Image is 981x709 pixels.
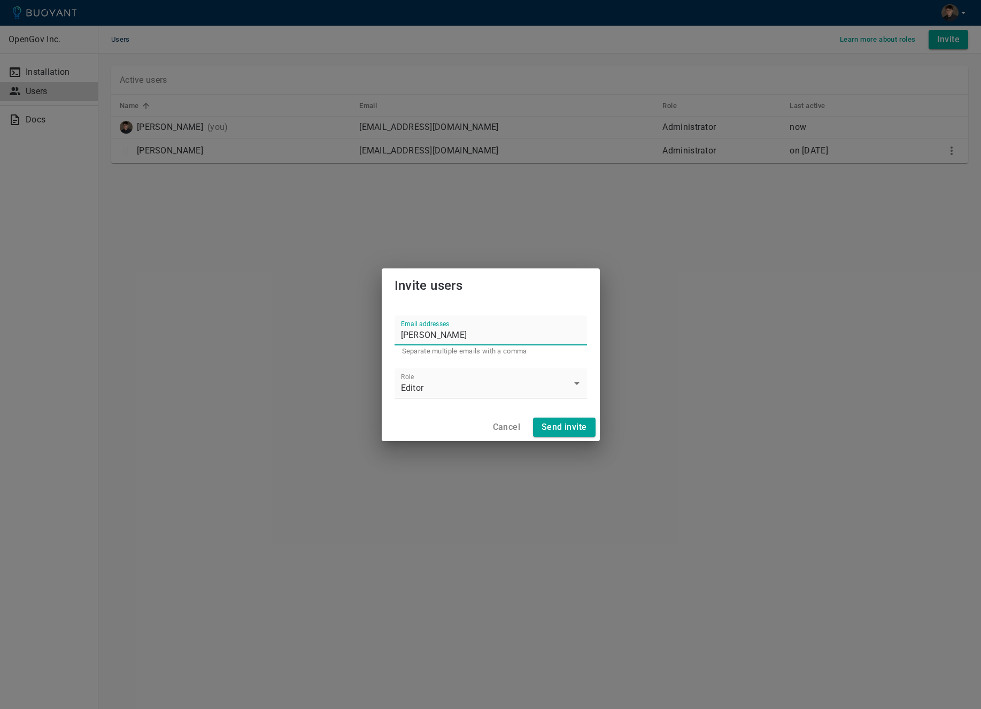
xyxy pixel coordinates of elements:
label: Email addresses [401,319,449,328]
button: Send invite [533,418,595,437]
button: Cancel [489,418,524,437]
h4: Cancel [493,422,520,433]
div: Editor [395,368,587,398]
span: Invite users [395,278,463,293]
p: Separate multiple emails with a comma [402,347,580,356]
h4: Send invite [542,422,586,433]
label: Role [401,372,414,381]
